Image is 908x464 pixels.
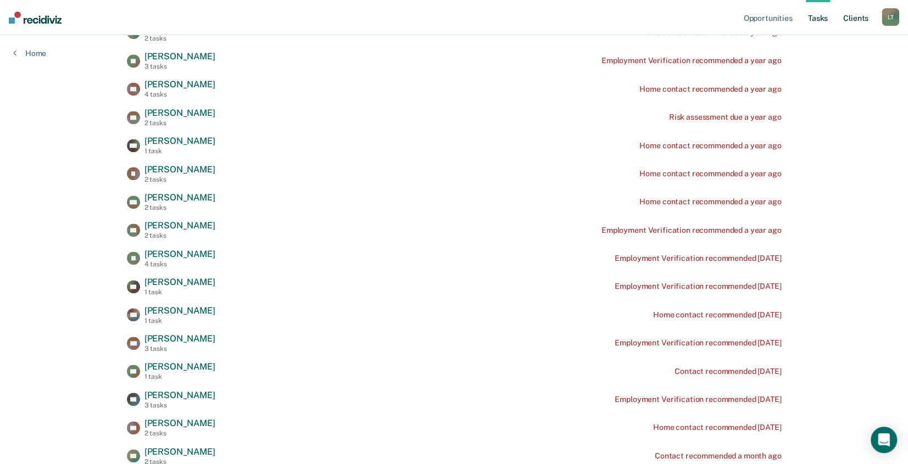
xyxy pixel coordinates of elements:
[144,63,215,70] div: 3 tasks
[144,51,215,62] span: [PERSON_NAME]
[13,48,46,58] a: Home
[144,119,215,127] div: 2 tasks
[871,427,897,453] div: Open Intercom Messenger
[144,164,215,175] span: [PERSON_NAME]
[144,305,215,316] span: [PERSON_NAME]
[144,249,215,259] span: [PERSON_NAME]
[144,220,215,231] span: [PERSON_NAME]
[601,56,782,65] div: Employment Verification recommended a year ago
[144,108,215,118] span: [PERSON_NAME]
[144,35,215,42] div: 2 tasks
[615,254,781,263] div: Employment Verification recommended [DATE]
[144,361,215,372] span: [PERSON_NAME]
[639,141,781,150] div: Home contact recommended a year ago
[144,192,215,203] span: [PERSON_NAME]
[639,85,781,94] div: Home contact recommended a year ago
[144,288,215,296] div: 1 task
[615,395,781,404] div: Employment Verification recommended [DATE]
[882,8,899,26] div: L T
[144,333,215,344] span: [PERSON_NAME]
[144,345,215,353] div: 3 tasks
[144,79,215,90] span: [PERSON_NAME]
[144,429,215,437] div: 2 tasks
[615,282,781,291] div: Employment Verification recommended [DATE]
[639,197,781,206] div: Home contact recommended a year ago
[653,310,782,320] div: Home contact recommended [DATE]
[655,451,782,461] div: Contact recommended a month ago
[144,277,215,287] span: [PERSON_NAME]
[144,317,215,325] div: 1 task
[639,169,781,178] div: Home contact recommended a year ago
[144,418,215,428] span: [PERSON_NAME]
[144,373,215,381] div: 1 task
[882,8,899,26] button: LT
[144,401,215,409] div: 3 tasks
[144,260,215,268] div: 4 tasks
[144,176,215,183] div: 2 tasks
[669,113,782,122] div: Risk assessment due a year ago
[9,12,62,24] img: Recidiviz
[615,338,781,348] div: Employment Verification recommended [DATE]
[601,226,782,235] div: Employment Verification recommended a year ago
[144,232,215,239] div: 2 tasks
[144,136,215,146] span: [PERSON_NAME]
[144,390,215,400] span: [PERSON_NAME]
[144,147,215,155] div: 1 task
[144,91,215,98] div: 4 tasks
[144,446,215,457] span: [PERSON_NAME]
[675,367,781,376] div: Contact recommended [DATE]
[653,423,782,432] div: Home contact recommended [DATE]
[144,204,215,211] div: 2 tasks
